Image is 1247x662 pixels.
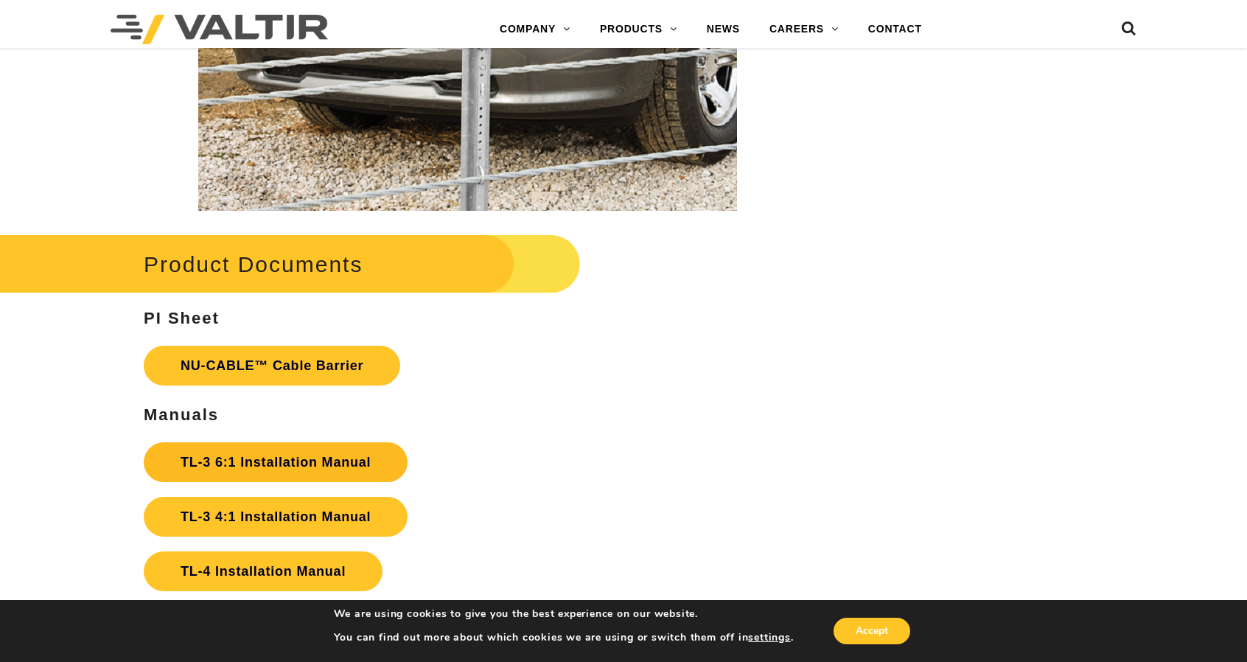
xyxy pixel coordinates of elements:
[485,15,585,44] a: COMPANY
[585,15,692,44] a: PRODUCTS
[853,15,937,44] a: CONTACT
[755,15,853,44] a: CAREERS
[748,631,790,644] button: settings
[144,551,383,591] a: TL-4 Installation Manual
[334,631,794,644] p: You can find out more about which cookies we are using or switch them off in .
[144,405,219,424] strong: Manuals
[692,15,755,44] a: NEWS
[144,497,408,537] a: TL-3 4:1 Installation Manual
[181,455,371,470] strong: TL-3 6:1 Installation Manual
[144,442,408,482] a: TL-3 6:1 Installation Manual
[334,607,794,621] p: We are using cookies to give you the best experience on our website.
[144,309,220,327] strong: PI Sheet
[834,618,910,644] button: Accept
[144,346,400,386] a: NU-CABLE™ Cable Barrier
[111,15,328,44] img: Valtir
